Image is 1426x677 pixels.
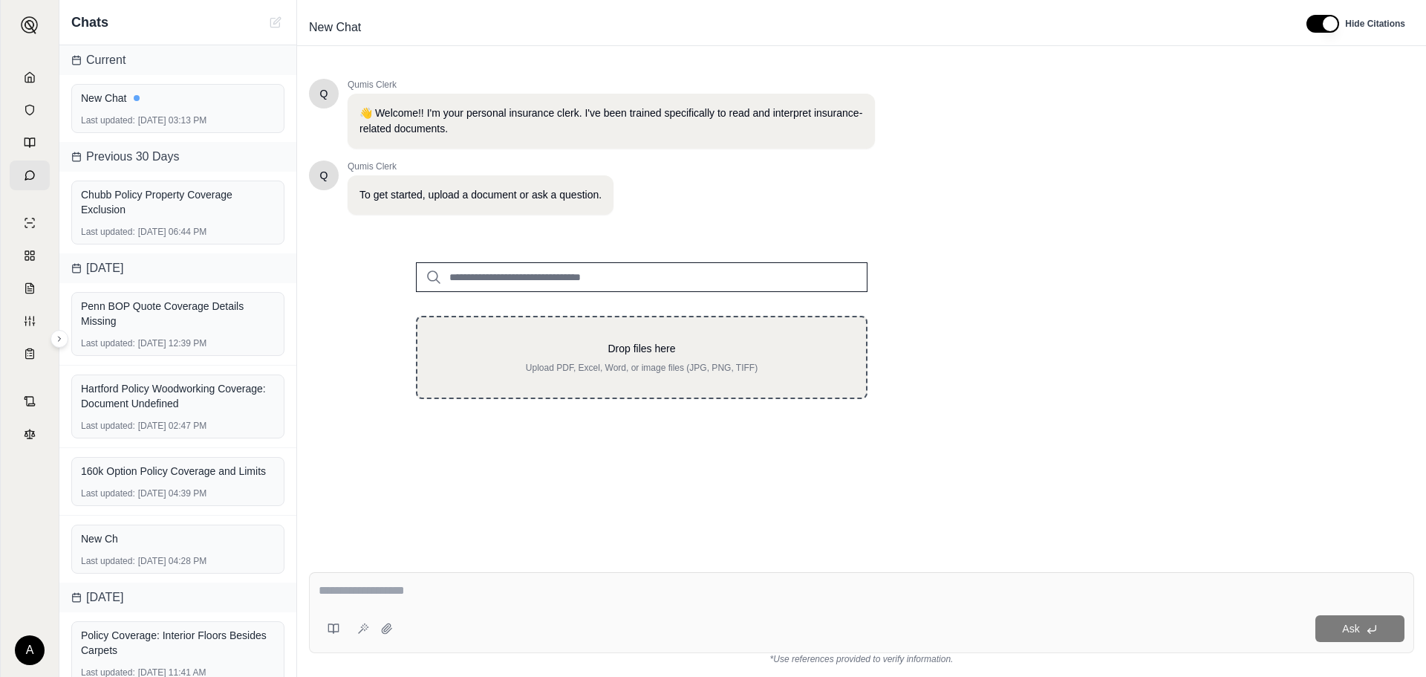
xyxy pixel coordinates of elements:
[10,128,50,158] a: Prompt Library
[10,339,50,369] a: Coverage Table
[309,653,1414,665] div: *Use references provided to verify information.
[81,114,275,126] div: [DATE] 03:13 PM
[1315,615,1404,642] button: Ask
[10,386,50,416] a: Contract Analysis
[81,114,135,126] span: Last updated:
[15,10,45,40] button: Expand sidebar
[10,306,50,336] a: Custom Report
[81,381,275,411] div: Hartford Policy Woodworking Coverage: Document Undefined
[59,45,296,75] div: Current
[10,95,50,125] a: Documents Vault
[10,241,50,271] a: Policy Comparisons
[81,487,275,499] div: [DATE] 04:39 PM
[51,330,68,348] button: Expand sidebar
[81,555,135,567] span: Last updated:
[303,16,1289,39] div: Edit Title
[81,628,275,658] div: Policy Coverage: Interior Floors Besides Carpets
[348,79,875,91] span: Qumis Clerk
[81,91,275,106] div: New Chat
[359,106,863,137] p: 👋 Welcome!! I'm your personal insurance clerk. I've been trained specifically to read and interpr...
[81,420,135,432] span: Last updated:
[267,13,284,31] button: New Chat
[1345,18,1405,30] span: Hide Citations
[71,12,108,33] span: Chats
[59,142,296,172] div: Previous 30 Days
[81,531,275,546] div: New Ch
[21,16,39,34] img: Expand sidebar
[81,299,275,328] div: Penn BOP Quote Coverage Details Missing
[59,583,296,612] div: [DATE]
[10,273,50,303] a: Claim Coverage
[81,420,275,432] div: [DATE] 02:47 PM
[10,62,50,92] a: Home
[81,226,135,238] span: Last updated:
[81,337,275,349] div: [DATE] 12:39 PM
[81,226,275,238] div: [DATE] 06:44 PM
[320,168,328,183] span: Hello
[10,208,50,238] a: Single Policy
[441,341,842,356] p: Drop files here
[81,464,275,479] div: 160k Option Policy Coverage and Limits
[59,253,296,283] div: [DATE]
[81,487,135,499] span: Last updated:
[15,635,45,665] div: A
[359,187,602,203] p: To get started, upload a document or ask a question.
[348,161,613,172] span: Qumis Clerk
[81,337,135,349] span: Last updated:
[441,362,842,374] p: Upload PDF, Excel, Word, or image files (JPG, PNG, TIFF)
[81,187,275,217] div: Chubb Policy Property Coverage Exclusion
[303,16,367,39] span: New Chat
[10,419,50,449] a: Legal Search Engine
[81,555,275,567] div: [DATE] 04:28 PM
[10,161,50,190] a: Chat
[320,86,328,101] span: Hello
[1342,623,1359,635] span: Ask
